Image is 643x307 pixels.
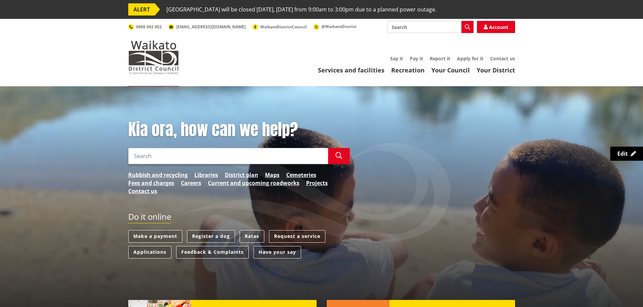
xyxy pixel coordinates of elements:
[314,24,356,29] a: @WaikatoDistrict
[410,55,423,62] a: Pay it
[168,24,246,30] a: [EMAIL_ADDRESS][DOMAIN_NAME]
[253,246,301,258] a: Have your say
[181,179,201,187] a: Careers
[430,55,450,62] a: Report it
[194,171,218,179] a: Libraries
[176,246,249,258] a: Feedback & Complaints
[128,24,162,30] a: 0800 492 452
[265,171,279,179] a: Maps
[610,147,643,161] a: Edit
[128,230,182,243] a: Make a payment
[306,179,328,187] a: Projects
[128,171,188,179] a: Rubbish and recycling
[477,66,515,74] a: Your District
[128,187,157,195] a: Contact us
[318,66,384,74] a: Services and facilities
[128,120,350,140] h1: Kia ora, how can we help?
[477,21,515,33] a: Account
[128,179,174,187] a: Fees and charges
[176,24,246,30] span: [EMAIL_ADDRESS][DOMAIN_NAME]
[187,230,235,243] a: Register a dog
[387,21,474,33] input: Search input
[260,24,307,30] span: WaikatoDistrictCouncil
[128,148,328,164] input: Search input
[457,55,483,62] a: Apply for it
[617,150,628,157] span: Edit
[128,40,179,74] img: Waikato District Council - Te Kaunihera aa Takiwaa o Waikato
[252,24,307,30] a: WaikatoDistrictCouncil
[321,24,356,29] span: @WaikatoDistrict
[269,230,325,243] a: Request a service
[136,24,162,30] span: 0800 492 452
[390,55,403,62] a: Say it
[128,246,171,258] a: Applications
[128,3,155,16] span: ALERT
[240,230,264,243] a: Rates
[490,55,515,62] a: Contact us
[225,171,258,179] a: District plan
[128,212,171,224] h2: Do it online
[431,66,470,74] a: Your Council
[286,171,316,179] a: Cemeteries
[166,3,436,16] span: [GEOGRAPHIC_DATA] will be closed [DATE], [DATE] from 9:00am to 3:00pm due to a planned power outage.
[208,179,299,187] a: Current and upcoming roadworks
[391,66,425,74] a: Recreation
